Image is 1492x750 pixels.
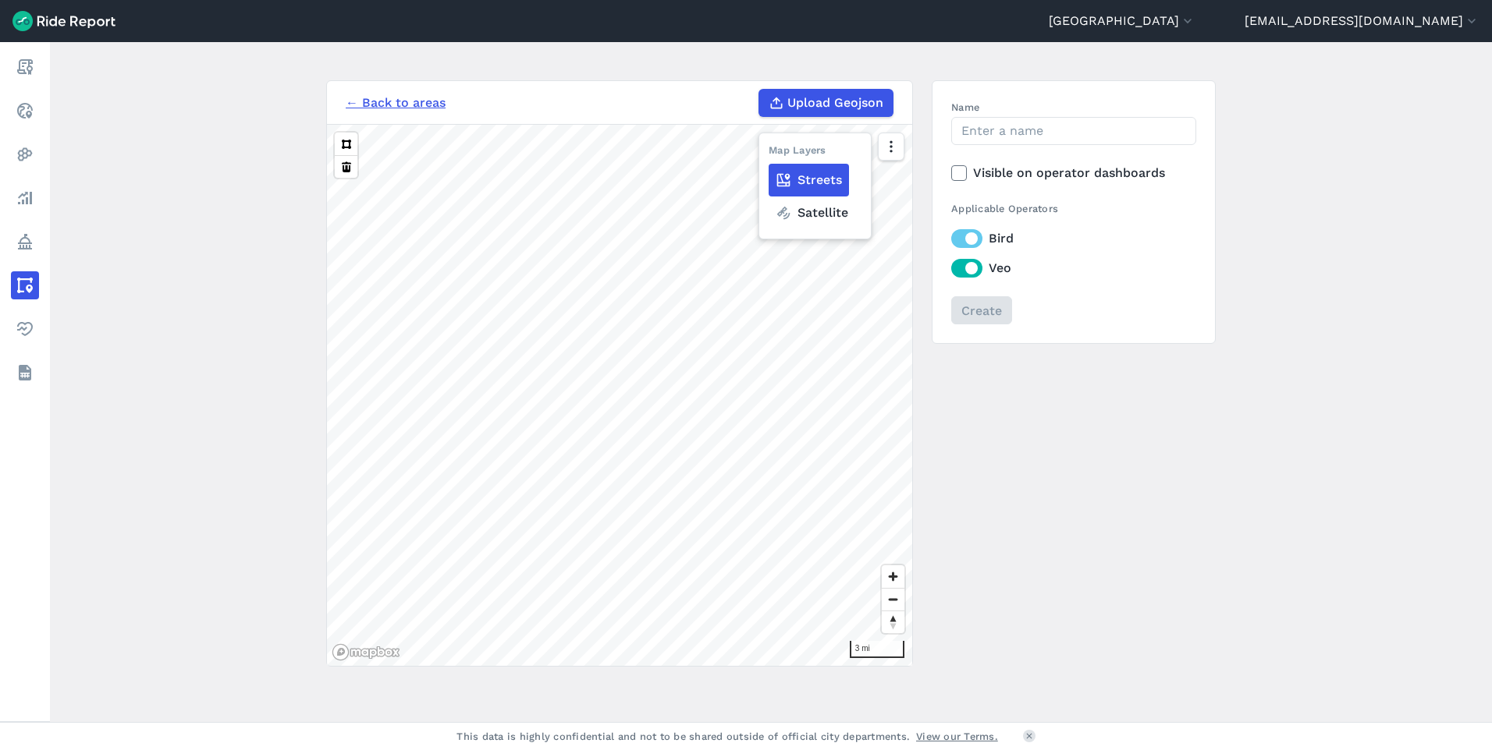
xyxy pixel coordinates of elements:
[850,641,904,658] div: 3 mi
[327,125,912,666] canvas: Map
[12,11,115,31] img: Ride Report
[882,588,904,610] button: Zoom out
[346,94,446,112] a: ← Back to areas
[951,100,1196,115] label: Name
[951,164,1196,182] label: Visible on operator dashboards
[916,729,998,744] a: View our Terms.
[11,228,39,256] a: Policy
[951,259,1196,278] label: Veo
[335,133,357,155] button: Polygon tool (p)
[11,315,39,343] a: Health
[769,143,826,164] div: Map Layers
[1049,12,1195,30] button: [GEOGRAPHIC_DATA]
[787,94,883,112] span: Upload Geojson
[335,155,357,178] button: Delete
[951,117,1196,145] input: Enter a name
[332,643,400,661] a: Mapbox logo
[951,229,1196,248] label: Bird
[11,53,39,81] a: Report
[951,201,1196,216] div: Applicable Operators
[769,196,855,229] label: Satellite
[11,184,39,212] a: Analyze
[11,140,39,168] a: Heatmaps
[11,97,39,125] a: Realtime
[1245,12,1480,30] button: [EMAIL_ADDRESS][DOMAIN_NAME]
[882,610,904,633] button: Reset bearing to north
[11,271,39,299] a: Areas
[769,164,849,196] label: Streets
[882,565,904,588] button: Zoom in
[11,359,39,387] a: Datasets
